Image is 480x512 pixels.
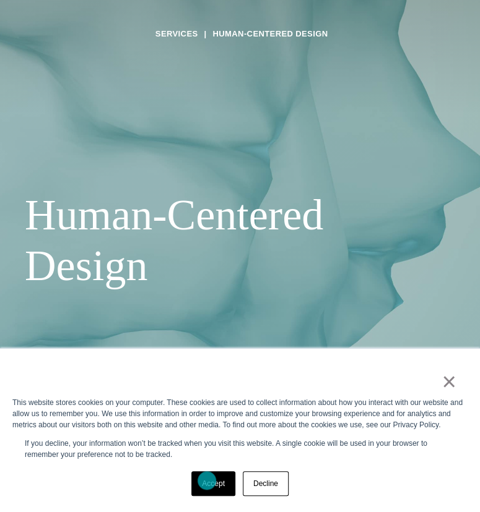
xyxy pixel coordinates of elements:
a: Decline [243,471,289,496]
div: Human-Centered Design [25,190,455,291]
a: Accept [191,471,235,496]
a: × [442,366,456,397]
a: Human-Centered Design [212,25,328,43]
p: If you decline, your information won’t be tracked when you visit this website. A single cookie wi... [25,438,455,460]
a: Services [155,25,198,43]
div: This website stores cookies on your computer. These cookies are used to collect information about... [12,397,468,430]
